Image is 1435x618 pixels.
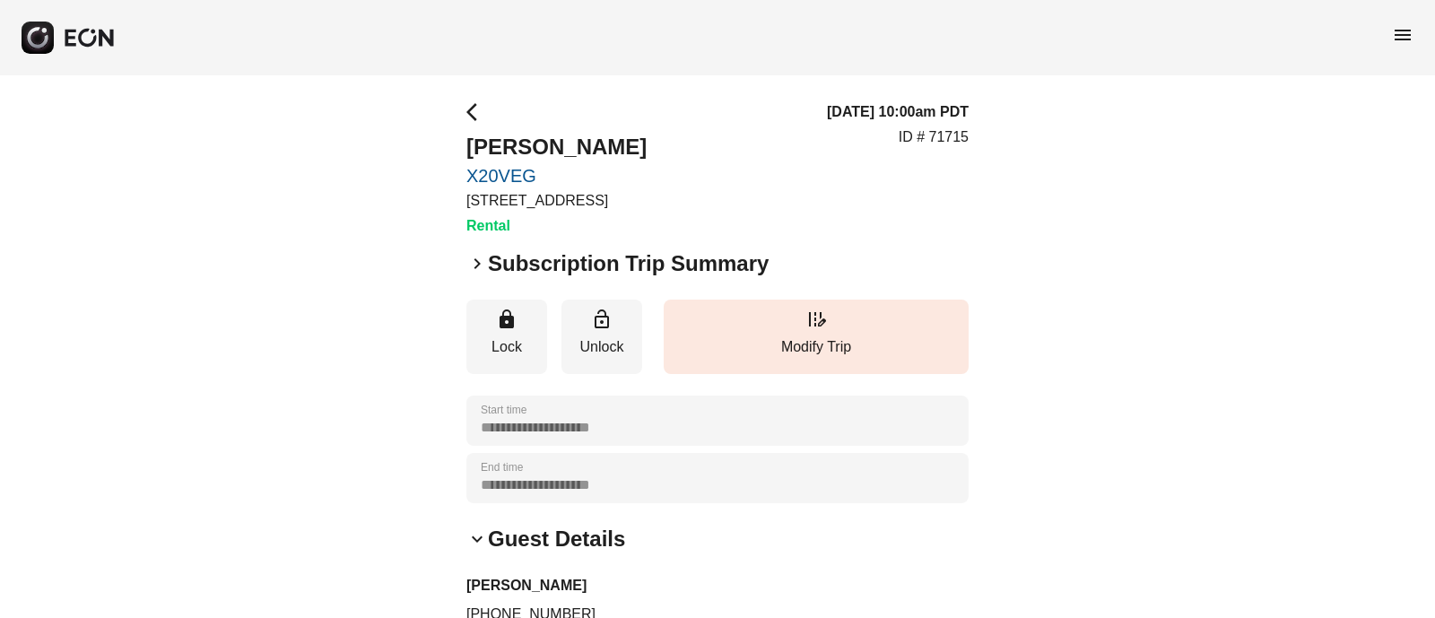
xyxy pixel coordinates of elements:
span: lock [496,309,517,330]
p: Unlock [570,336,633,358]
h3: Rental [466,215,647,237]
p: Lock [475,336,538,358]
p: Modify Trip [673,336,960,358]
button: Lock [466,300,547,374]
a: X20VEG [466,165,647,187]
span: keyboard_arrow_right [466,253,488,274]
h3: [DATE] 10:00am PDT [827,101,969,123]
span: keyboard_arrow_down [466,528,488,550]
p: ID # 71715 [899,126,969,148]
span: lock_open [591,309,613,330]
button: Modify Trip [664,300,969,374]
h3: [PERSON_NAME] [466,575,969,596]
h2: Subscription Trip Summary [488,249,769,278]
span: arrow_back_ios [466,101,488,123]
button: Unlock [561,300,642,374]
h2: [PERSON_NAME] [466,133,647,161]
h2: Guest Details [488,525,625,553]
p: [STREET_ADDRESS] [466,190,647,212]
span: menu [1392,24,1413,46]
span: edit_road [805,309,827,330]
